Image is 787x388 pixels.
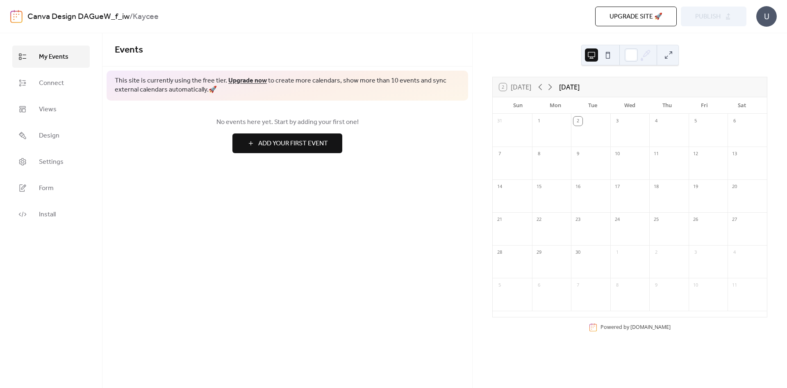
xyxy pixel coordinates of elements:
[573,281,582,290] div: 7
[39,157,64,167] span: Settings
[12,177,90,199] a: Form
[495,149,504,158] div: 7
[730,215,739,224] div: 27
[730,149,739,158] div: 13
[12,203,90,225] a: Install
[573,182,582,191] div: 16
[691,248,700,257] div: 3
[12,151,90,173] a: Settings
[691,149,700,158] div: 12
[39,78,64,88] span: Connect
[691,117,700,126] div: 5
[652,215,661,224] div: 25
[613,149,622,158] div: 10
[12,46,90,68] a: My Events
[115,117,460,127] span: No events here yet. Start by adding your first one!
[595,7,677,26] button: Upgrade site 🚀
[39,184,54,193] span: Form
[559,82,580,92] div: [DATE]
[27,9,130,25] a: Canva Design DAGueW_f_iw
[723,97,760,114] div: Sat
[10,10,23,23] img: logo
[610,12,662,22] span: Upgrade site 🚀
[756,6,777,27] div: U
[39,105,57,115] span: Views
[573,215,582,224] div: 23
[499,97,537,114] div: Sun
[258,139,328,149] span: Add Your First Event
[39,52,68,62] span: My Events
[130,9,133,25] b: /
[573,117,582,126] div: 2
[730,117,739,126] div: 6
[630,324,671,331] a: [DOMAIN_NAME]
[495,117,504,126] div: 31
[537,97,574,114] div: Mon
[691,281,700,290] div: 10
[652,281,661,290] div: 9
[574,97,611,114] div: Tue
[611,97,648,114] div: Wed
[613,215,622,224] div: 24
[495,182,504,191] div: 14
[535,182,544,191] div: 15
[691,182,700,191] div: 19
[12,98,90,120] a: Views
[535,117,544,126] div: 1
[228,74,267,87] a: Upgrade now
[535,215,544,224] div: 22
[535,281,544,290] div: 6
[573,149,582,158] div: 9
[652,182,661,191] div: 18
[495,281,504,290] div: 5
[573,248,582,257] div: 30
[691,215,700,224] div: 26
[652,149,661,158] div: 11
[648,97,686,114] div: Thu
[613,248,622,257] div: 1
[535,248,544,257] div: 29
[115,76,460,95] span: This site is currently using the free tier. to create more calendars, show more than 10 events an...
[12,124,90,147] a: Design
[730,281,739,290] div: 11
[730,248,739,257] div: 4
[613,182,622,191] div: 17
[686,97,723,114] div: Fri
[115,133,460,153] a: Add Your First Event
[600,324,671,331] div: Powered by
[652,117,661,126] div: 4
[730,182,739,191] div: 20
[39,131,59,141] span: Design
[613,281,622,290] div: 8
[12,72,90,94] a: Connect
[232,133,342,153] button: Add Your First Event
[652,248,661,257] div: 2
[613,117,622,126] div: 3
[115,41,143,59] span: Events
[535,149,544,158] div: 8
[39,210,56,220] span: Install
[495,215,504,224] div: 21
[133,9,159,25] b: Kaycee
[495,248,504,257] div: 28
